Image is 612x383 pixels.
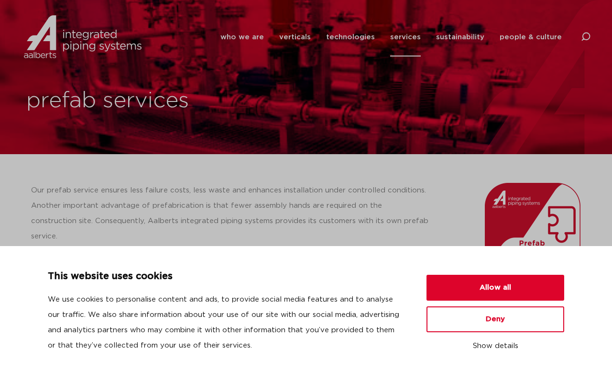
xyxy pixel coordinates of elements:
[220,18,264,56] a: who we are
[31,183,429,244] p: Our prefab service ensures less failure costs, less waste and enhances installation under control...
[220,18,562,56] nav: Menu
[426,275,564,301] button: Allow all
[26,86,301,116] h1: prefab services
[436,18,484,56] a: sustainability
[48,292,404,353] p: We use cookies to personalise content and ads, to provide social media features and to analyse ou...
[426,306,564,332] button: Deny
[48,269,404,284] p: This website uses cookies
[279,18,311,56] a: verticals
[426,338,564,354] button: Show details
[326,18,375,56] a: technologies
[485,183,580,279] img: Aalberts_IPS_icon_prefab_service_rgb
[390,18,421,56] a: services
[500,18,562,56] a: people & culture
